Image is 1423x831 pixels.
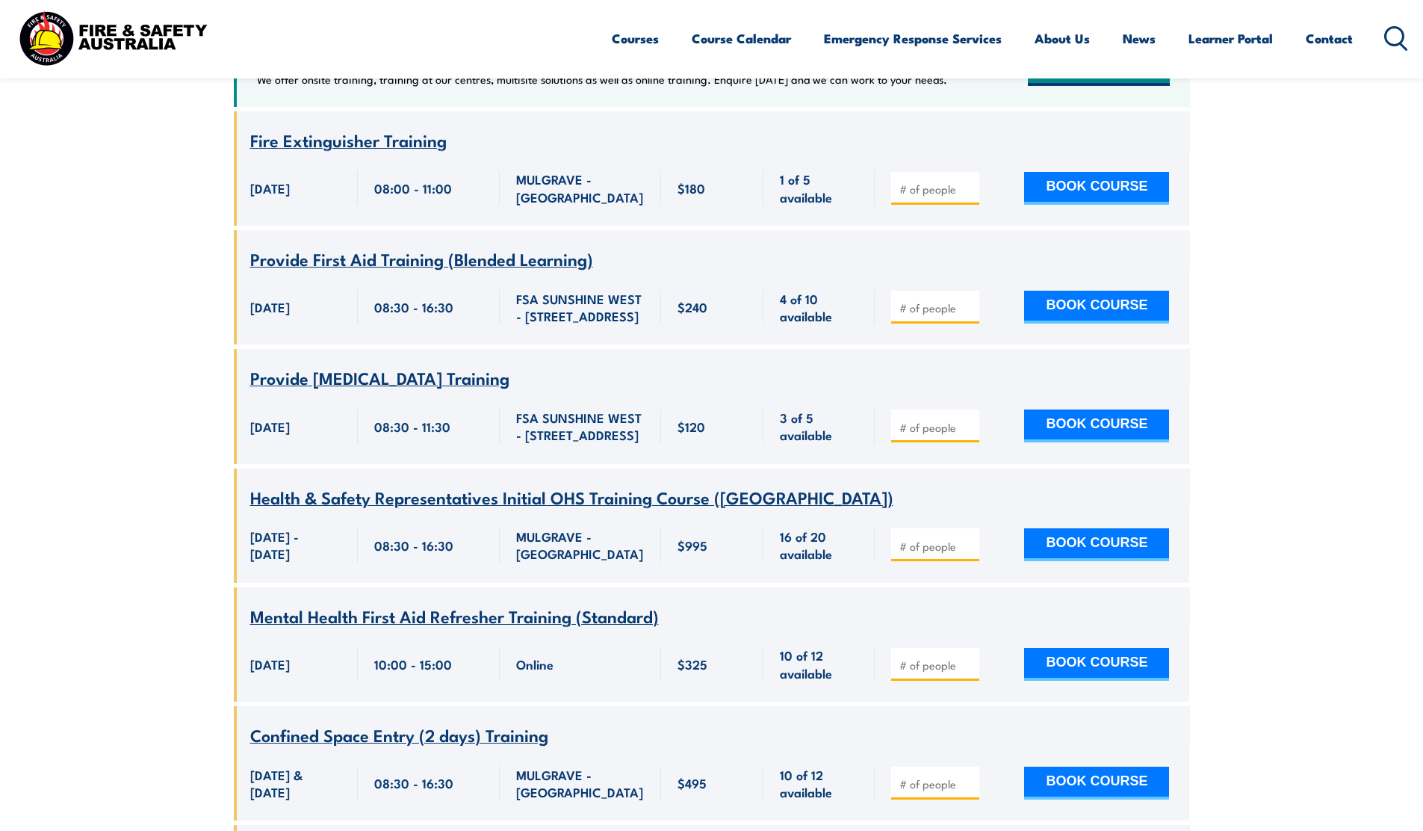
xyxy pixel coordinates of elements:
span: 08:30 - 16:30 [374,774,453,791]
button: BOOK COURSE [1024,291,1169,324]
button: BOOK COURSE [1024,410,1169,442]
span: $995 [678,537,707,554]
span: 10:00 - 15:00 [374,655,452,673]
span: 08:30 - 16:30 [374,537,453,554]
span: $180 [678,179,705,197]
a: News [1123,19,1156,58]
span: Confined Space Entry (2 days) Training [250,722,548,747]
a: Fire Extinguisher Training [250,132,447,150]
input: # of people [899,420,974,435]
button: BOOK COURSE [1024,172,1169,205]
button: BOOK COURSE [1024,528,1169,561]
span: [DATE] & [DATE] [250,766,341,801]
span: Online [516,655,554,673]
a: Mental Health First Aid Refresher Training (Standard) [250,608,659,626]
span: 4 of 10 available [780,290,858,325]
span: [DATE] [250,655,290,673]
span: 1 of 5 available [780,170,858,206]
span: 10 of 12 available [780,646,858,682]
span: $240 [678,298,707,315]
input: # of people [899,300,974,315]
a: Confined Space Entry (2 days) Training [250,726,548,745]
span: FSA SUNSHINE WEST - [STREET_ADDRESS] [516,409,645,444]
span: FSA SUNSHINE WEST - [STREET_ADDRESS] [516,290,645,325]
span: MULGRAVE - [GEOGRAPHIC_DATA] [516,766,645,801]
span: Fire Extinguisher Training [250,127,447,152]
span: 16 of 20 available [780,528,858,563]
a: Provide First Aid Training (Blended Learning) [250,250,593,269]
span: 08:00 - 11:00 [374,179,452,197]
a: Emergency Response Services [824,19,1002,58]
span: $120 [678,418,705,435]
span: [DATE] - [DATE] [250,528,341,563]
input: # of people [899,658,974,673]
span: [DATE] [250,418,290,435]
a: Health & Safety Representatives Initial OHS Training Course ([GEOGRAPHIC_DATA]) [250,489,893,507]
span: MULGRAVE - [GEOGRAPHIC_DATA] [516,170,645,206]
span: 08:30 - 11:30 [374,418,450,435]
span: MULGRAVE - [GEOGRAPHIC_DATA] [516,528,645,563]
a: Course Calendar [692,19,791,58]
a: Contact [1306,19,1353,58]
span: 3 of 5 available [780,409,858,444]
input: # of people [899,776,974,791]
span: [DATE] [250,298,290,315]
p: We offer onsite training, training at our centres, multisite solutions as well as online training... [257,72,947,87]
a: Provide [MEDICAL_DATA] Training [250,369,509,388]
input: # of people [899,182,974,197]
button: BOOK COURSE [1024,767,1169,800]
span: Provide [MEDICAL_DATA] Training [250,365,509,390]
input: # of people [899,539,974,554]
span: Health & Safety Representatives Initial OHS Training Course ([GEOGRAPHIC_DATA]) [250,484,893,510]
span: Provide First Aid Training (Blended Learning) [250,246,593,271]
span: [DATE] [250,179,290,197]
a: Courses [612,19,659,58]
a: Learner Portal [1188,19,1273,58]
button: BOOK COURSE [1024,648,1169,681]
span: $495 [678,774,707,791]
span: 10 of 12 available [780,766,858,801]
a: About Us [1035,19,1090,58]
span: $325 [678,655,707,673]
span: 08:30 - 16:30 [374,298,453,315]
span: Mental Health First Aid Refresher Training (Standard) [250,603,659,628]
